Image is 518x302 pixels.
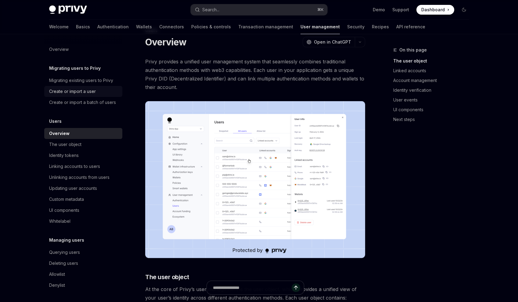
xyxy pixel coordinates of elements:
a: Next steps [393,115,474,124]
a: Connectors [159,20,184,34]
a: Denylist [44,280,122,291]
a: Migrating existing users to Privy [44,75,122,86]
span: Privy provides a unified user management system that seamlessly combines traditional authenticati... [145,57,365,91]
button: Send message [292,283,300,292]
button: Open in ChatGPT [303,37,355,47]
h5: Managing users [49,236,84,244]
div: Migrating existing users to Privy [49,77,113,84]
a: Create or import a batch of users [44,97,122,108]
a: Account management [393,76,474,85]
input: Ask a question... [213,281,292,294]
div: Updating user accounts [49,185,97,192]
div: UI components [49,207,79,214]
a: The user object [44,139,122,150]
div: Denylist [49,282,65,289]
a: Authentication [97,20,129,34]
a: Recipes [372,20,389,34]
a: Linked accounts [393,66,474,76]
div: Search... [202,6,219,13]
span: ⌘ K [317,7,324,12]
div: Custom metadata [49,196,84,203]
span: On this page [399,46,427,54]
h5: Users [49,118,62,125]
img: dark logo [49,5,87,14]
h1: Overview [145,37,186,48]
img: images/Users2.png [145,101,365,258]
a: Support [392,7,409,13]
div: Deleting users [49,260,78,267]
a: Dashboard [416,5,454,15]
div: Overview [49,130,70,137]
a: Transaction management [238,20,293,34]
a: User events [393,95,474,105]
a: Linking accounts to users [44,161,122,172]
div: Querying users [49,249,80,256]
div: Overview [49,46,69,53]
a: API reference [396,20,425,34]
a: Overview [44,128,122,139]
a: UI components [44,205,122,216]
div: Create or import a batch of users [49,99,116,106]
a: Wallets [136,20,152,34]
div: Unlinking accounts from users [49,174,110,181]
a: Identity verification [393,85,474,95]
a: Policies & controls [191,20,231,34]
a: UI components [393,105,474,115]
a: Security [347,20,365,34]
div: Create or import a user [49,88,96,95]
span: Dashboard [421,7,445,13]
div: Allowlist [49,271,65,278]
button: Toggle dark mode [459,5,469,15]
a: Querying users [44,247,122,258]
a: Deleting users [44,258,122,269]
a: Overview [44,44,122,55]
div: Whitelabel [49,218,70,225]
a: User management [300,20,340,34]
a: Updating user accounts [44,183,122,194]
div: Identity tokens [49,152,79,159]
a: Demo [373,7,385,13]
a: Custom metadata [44,194,122,205]
span: The user object [145,273,189,281]
span: Open in ChatGPT [314,39,351,45]
button: Open search [191,4,327,15]
a: Basics [76,20,90,34]
h5: Migrating users to Privy [49,65,101,72]
a: Welcome [49,20,69,34]
div: The user object [49,141,81,148]
div: Linking accounts to users [49,163,100,170]
a: The user object [393,56,474,66]
a: Whitelabel [44,216,122,227]
a: Unlinking accounts from users [44,172,122,183]
a: Identity tokens [44,150,122,161]
a: Create or import a user [44,86,122,97]
a: Allowlist [44,269,122,280]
